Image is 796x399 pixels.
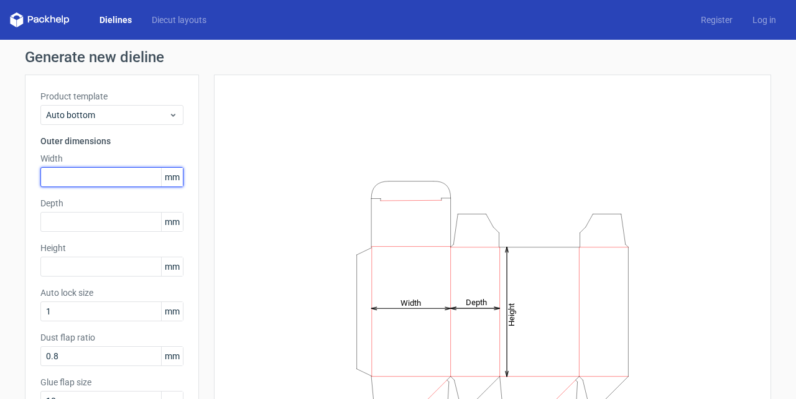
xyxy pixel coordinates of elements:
[40,376,183,388] label: Glue flap size
[466,298,487,307] tspan: Depth
[90,14,142,26] a: Dielines
[400,298,421,307] tspan: Width
[40,287,183,299] label: Auto lock size
[40,242,183,254] label: Height
[40,152,183,165] label: Width
[25,50,771,65] h1: Generate new dieline
[507,303,516,326] tspan: Height
[161,257,183,276] span: mm
[161,168,183,186] span: mm
[743,14,786,26] a: Log in
[142,14,216,26] a: Diecut layouts
[40,331,183,344] label: Dust flap ratio
[691,14,743,26] a: Register
[40,197,183,209] label: Depth
[46,109,169,121] span: Auto bottom
[161,302,183,321] span: mm
[161,347,183,365] span: mm
[161,213,183,231] span: mm
[40,135,183,147] h3: Outer dimensions
[40,90,183,103] label: Product template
